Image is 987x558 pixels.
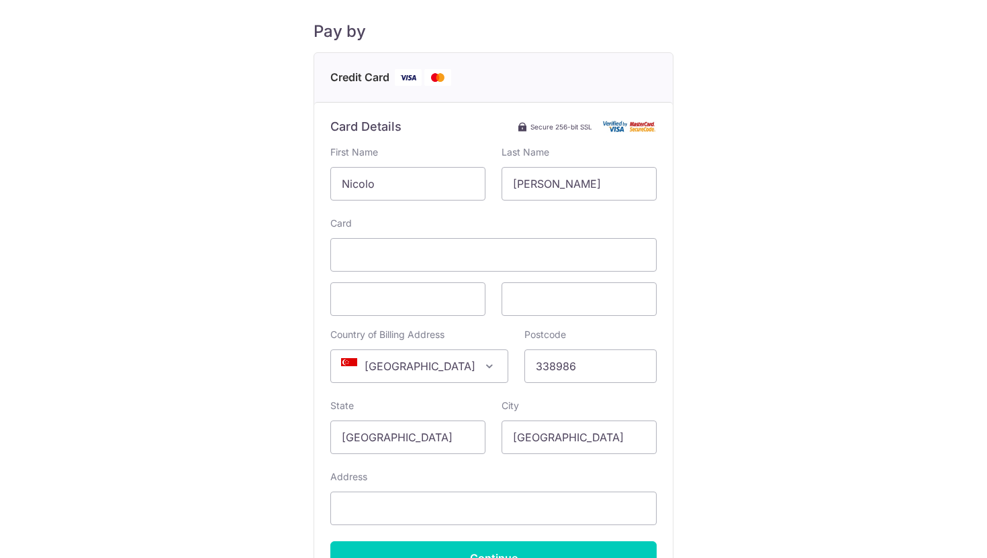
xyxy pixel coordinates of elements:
[530,121,592,132] span: Secure 256-bit SSL
[502,399,519,412] label: City
[395,69,422,86] img: Visa
[342,247,645,263] iframe: Secure card number input frame
[330,119,402,135] h6: Card Details
[330,399,354,412] label: State
[330,470,367,484] label: Address
[524,328,566,341] label: Postcode
[314,21,673,42] h5: Pay by
[502,146,549,159] label: Last Name
[513,291,645,307] iframe: Secure card security code input frame
[424,69,451,86] img: Mastercard
[330,146,378,159] label: First Name
[330,217,352,230] label: Card
[524,349,657,383] input: Example 123456
[330,69,389,86] span: Credit Card
[330,349,508,383] span: Singapore
[603,121,657,132] img: Card secure
[330,328,444,341] label: Country of Billing Address
[342,291,474,307] iframe: Secure card expiration date input frame
[331,350,508,382] span: Singapore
